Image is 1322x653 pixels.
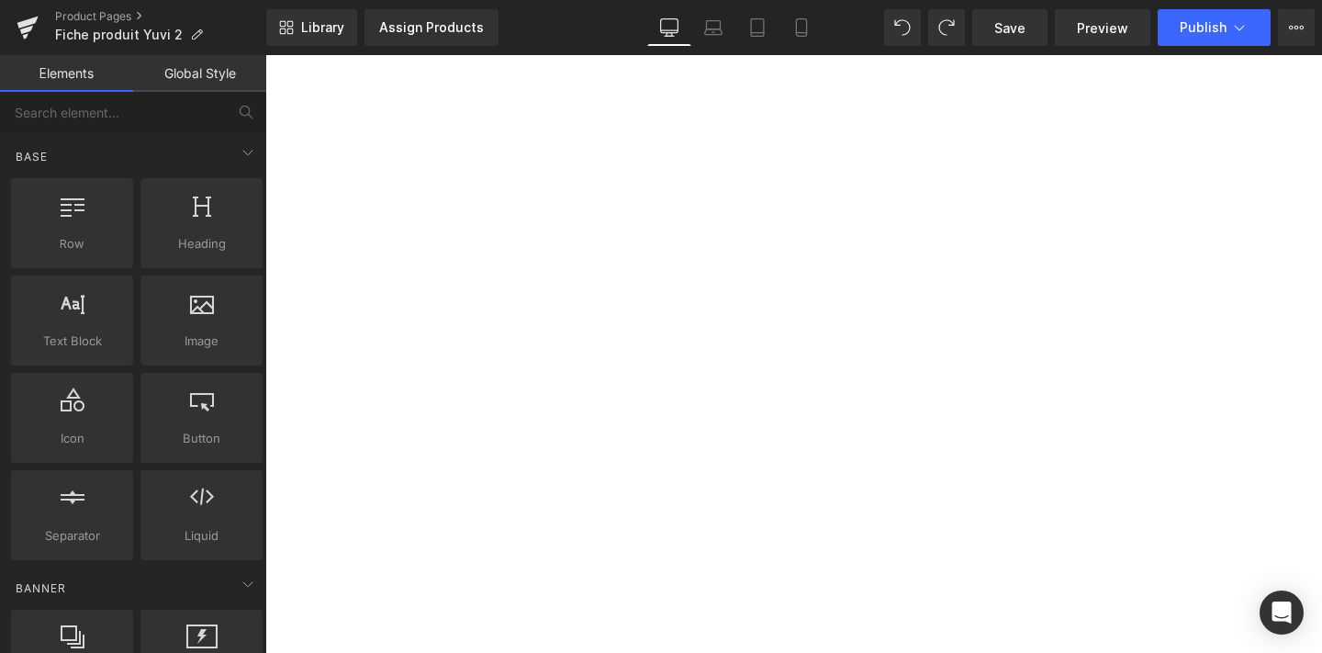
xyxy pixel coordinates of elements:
[1180,20,1227,35] span: Publish
[1055,9,1150,46] a: Preview
[146,332,257,351] span: Image
[17,526,128,546] span: Separator
[994,18,1025,38] span: Save
[14,580,68,597] span: Banner
[301,19,344,36] span: Library
[735,9,779,46] a: Tablet
[17,429,128,448] span: Icon
[691,9,735,46] a: Laptop
[1158,9,1271,46] button: Publish
[133,55,266,92] a: Global Style
[1260,591,1304,635] div: Open Intercom Messenger
[1278,9,1315,46] button: More
[928,9,965,46] button: Redo
[146,234,257,253] span: Heading
[647,9,691,46] a: Desktop
[146,526,257,546] span: Liquid
[55,28,183,42] span: Fiche produit Yuvi 2
[1077,18,1128,38] span: Preview
[14,148,50,165] span: Base
[55,9,266,24] a: Product Pages
[379,20,484,35] div: Assign Products
[17,234,128,253] span: Row
[779,9,823,46] a: Mobile
[266,9,357,46] a: New Library
[146,429,257,448] span: Button
[17,332,128,351] span: Text Block
[884,9,921,46] button: Undo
